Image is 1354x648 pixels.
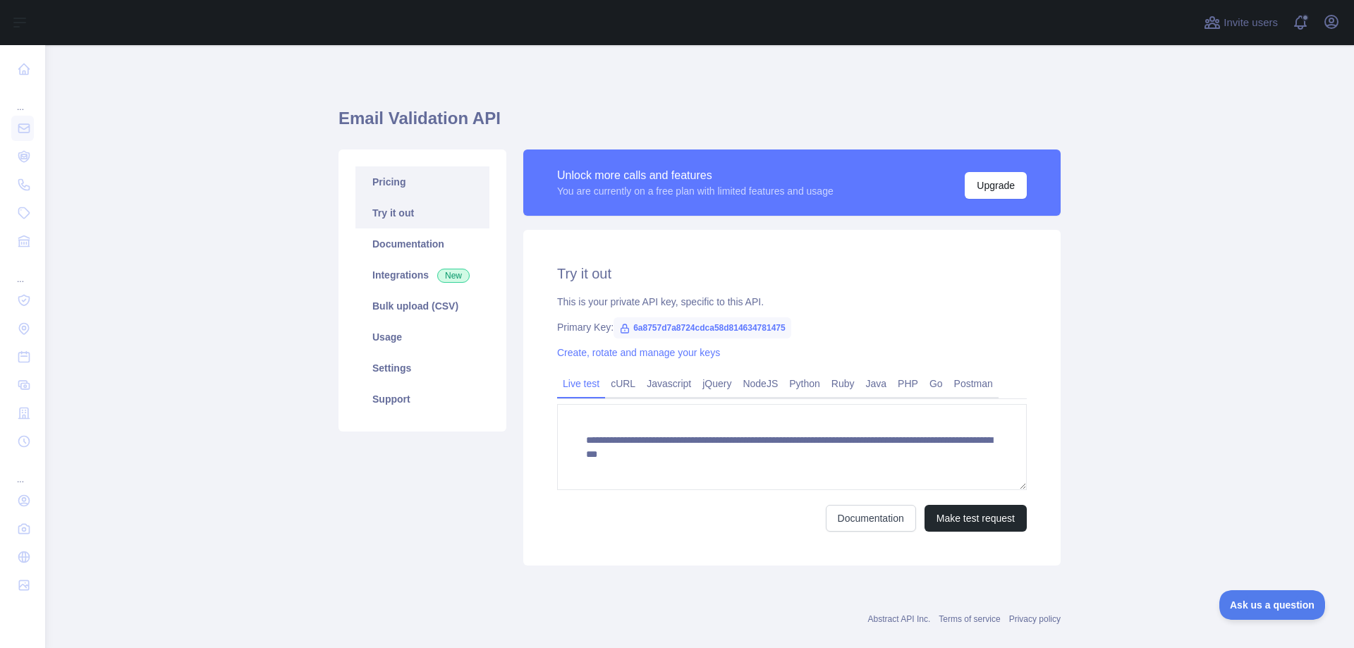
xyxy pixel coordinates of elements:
[826,372,860,395] a: Ruby
[557,184,834,198] div: You are currently on a free plan with limited features and usage
[1219,590,1326,620] iframe: Toggle Customer Support
[892,372,924,395] a: PHP
[557,347,720,358] a: Create, rotate and manage your keys
[826,505,916,532] a: Documentation
[1224,15,1278,31] span: Invite users
[355,259,489,291] a: Integrations New
[641,372,697,395] a: Javascript
[557,264,1027,283] h2: Try it out
[605,372,641,395] a: cURL
[1201,11,1281,34] button: Invite users
[868,614,931,624] a: Abstract API Inc.
[949,372,999,395] a: Postman
[965,172,1027,199] button: Upgrade
[355,197,489,228] a: Try it out
[557,320,1027,334] div: Primary Key:
[11,457,34,485] div: ...
[355,384,489,415] a: Support
[355,353,489,384] a: Settings
[557,167,834,184] div: Unlock more calls and features
[437,269,470,283] span: New
[939,614,1000,624] a: Terms of service
[557,295,1027,309] div: This is your private API key, specific to this API.
[355,322,489,353] a: Usage
[355,166,489,197] a: Pricing
[355,291,489,322] a: Bulk upload (CSV)
[11,257,34,285] div: ...
[1009,614,1061,624] a: Privacy policy
[11,85,34,113] div: ...
[355,228,489,259] a: Documentation
[557,372,605,395] a: Live test
[697,372,737,395] a: jQuery
[924,372,949,395] a: Go
[614,317,791,338] span: 6a8757d7a8724cdca58d814634781475
[925,505,1027,532] button: Make test request
[338,107,1061,141] h1: Email Validation API
[860,372,893,395] a: Java
[737,372,783,395] a: NodeJS
[783,372,826,395] a: Python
